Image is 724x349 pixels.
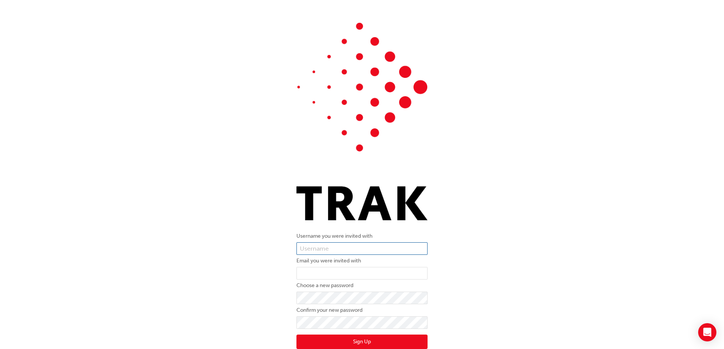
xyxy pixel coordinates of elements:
label: Username you were invited with [296,232,428,241]
input: Username [296,242,428,255]
div: Open Intercom Messenger [698,323,716,341]
label: Confirm your new password [296,306,428,315]
label: Email you were invited with [296,256,428,265]
img: Trak [296,23,428,220]
label: Choose a new password [296,281,428,290]
button: Sign Up [296,335,428,349]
